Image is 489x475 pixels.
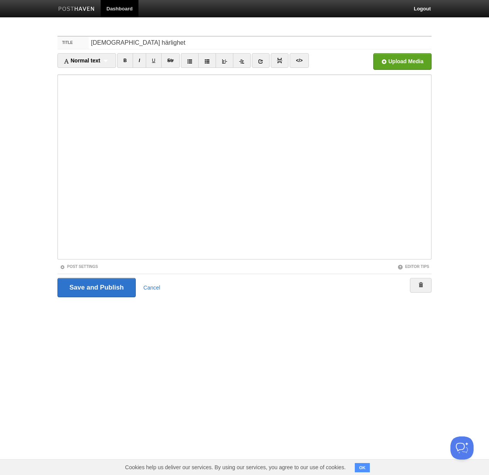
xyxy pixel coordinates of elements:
[117,460,353,475] span: Cookies help us deliver our services. By using our services, you agree to our use of cookies.
[167,58,174,63] del: Str
[161,53,180,68] a: Str
[355,463,370,472] button: OK
[277,58,282,63] img: pagebreak-icon.png
[398,264,429,269] a: Editor Tips
[117,53,133,68] a: B
[143,285,160,291] a: Cancel
[60,264,98,269] a: Post Settings
[64,57,100,64] span: Normal text
[290,53,309,68] a: </>
[57,37,89,49] label: Title
[57,278,136,297] input: Save and Publish
[146,53,162,68] a: U
[58,7,95,12] img: Posthaven-bar
[450,436,474,460] iframe: Help Scout Beacon - Open
[133,53,146,68] a: I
